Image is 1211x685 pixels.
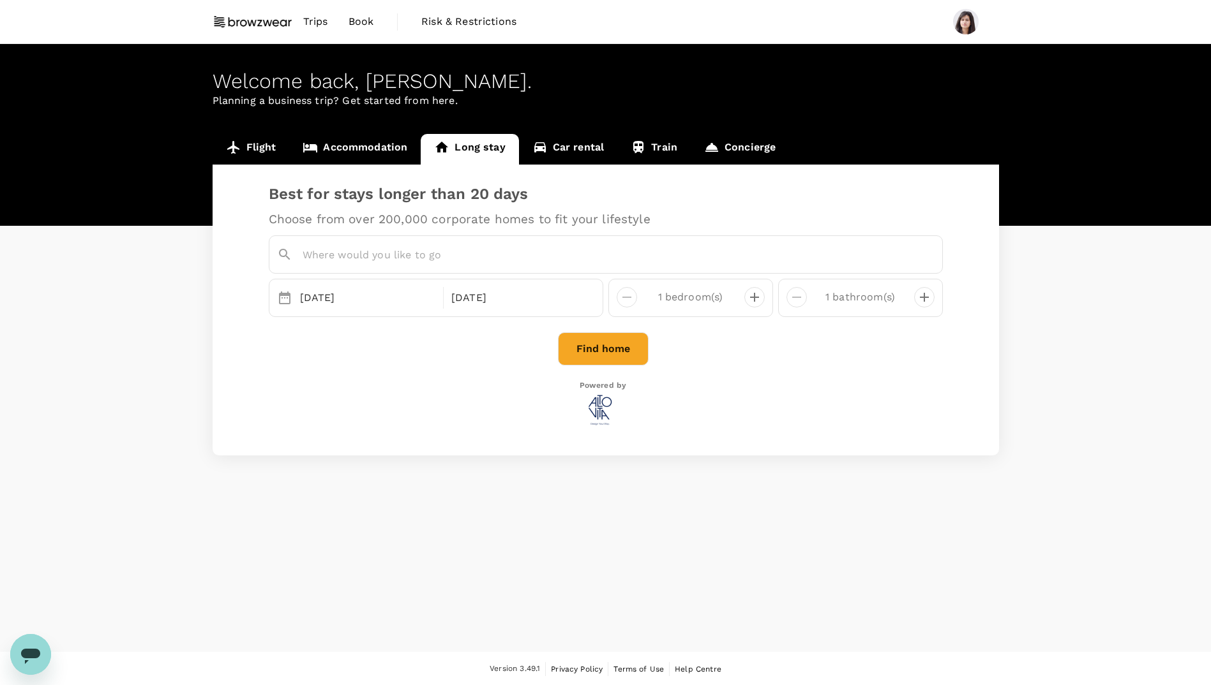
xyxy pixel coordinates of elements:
[617,134,691,165] a: Train
[421,134,518,165] a: Long stay
[349,14,374,29] span: Book
[213,93,999,108] p: Planning a business trip? Get started from here.
[613,665,664,674] span: Terms of Use
[490,663,540,675] span: Version 3.49.1
[213,8,293,36] img: Browzwear Solutions Pte Ltd
[303,245,915,265] input: Where would you like to go
[691,134,789,165] a: Concierge
[675,662,721,676] a: Help Centre
[446,285,592,311] div: [DATE]
[295,285,441,311] div: [DATE]
[807,290,914,305] p: 1 bathroom(s)
[213,134,290,165] a: Flight
[421,14,516,29] span: Risk & Restrictions
[558,332,649,365] button: Find home
[519,134,618,165] a: Car rental
[580,390,621,431] img: alto-vita-logo
[933,253,936,256] button: Open
[953,9,979,34] img: Arpita Kushwaha
[269,185,943,203] p: Best for stays longer than 20 days
[551,665,603,674] span: Privacy Policy
[744,287,765,307] button: decrease
[551,662,603,676] a: Privacy Policy
[613,662,664,676] a: Terms of Use
[303,14,328,29] span: Trips
[289,134,421,165] a: Accommodation
[580,381,627,390] p: Powered by
[675,665,721,674] span: Help Centre
[213,70,999,93] div: Welcome back , [PERSON_NAME] .
[914,287,935,307] button: decrease
[10,634,51,675] iframe: Button to launch messaging window
[637,290,744,305] p: 1 bedroom(s)
[269,213,943,225] p: Choose from over 200,000 corporate homes to fit your lifestyle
